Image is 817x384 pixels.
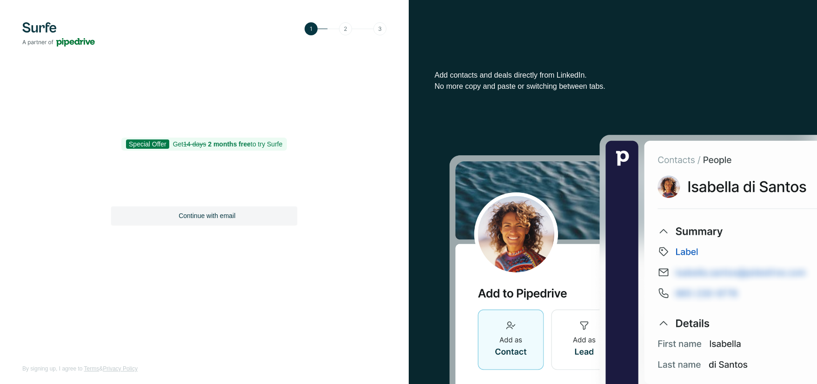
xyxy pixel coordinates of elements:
[22,22,95,46] img: Surfe's logo
[126,139,169,149] span: Special Offer
[435,81,791,92] p: No more copy and paste or switching between tabs.
[449,134,817,384] img: Surfe Stock Photo - Selling good vibes
[22,365,82,372] span: By signing up, I agree to
[208,140,251,148] b: 2 months free
[106,181,302,202] iframe: Botão "Fazer login com o Google"
[84,365,100,372] a: Terms
[99,365,103,372] span: &
[305,22,386,35] img: Step 1
[435,70,791,81] p: Add contacts and deals directly from LinkedIn.
[173,140,283,148] span: Get to try Surfe
[183,140,206,148] s: 14 days
[179,211,235,220] span: Continue with email
[103,365,138,372] a: Privacy Policy
[626,9,808,126] iframe: Caixa de diálogo "Fazer login com o Google"
[111,156,297,169] h1: Sign up to start prospecting on LinkedIn
[435,26,791,63] h1: Bring LinkedIn data to Pipedrive in a click.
